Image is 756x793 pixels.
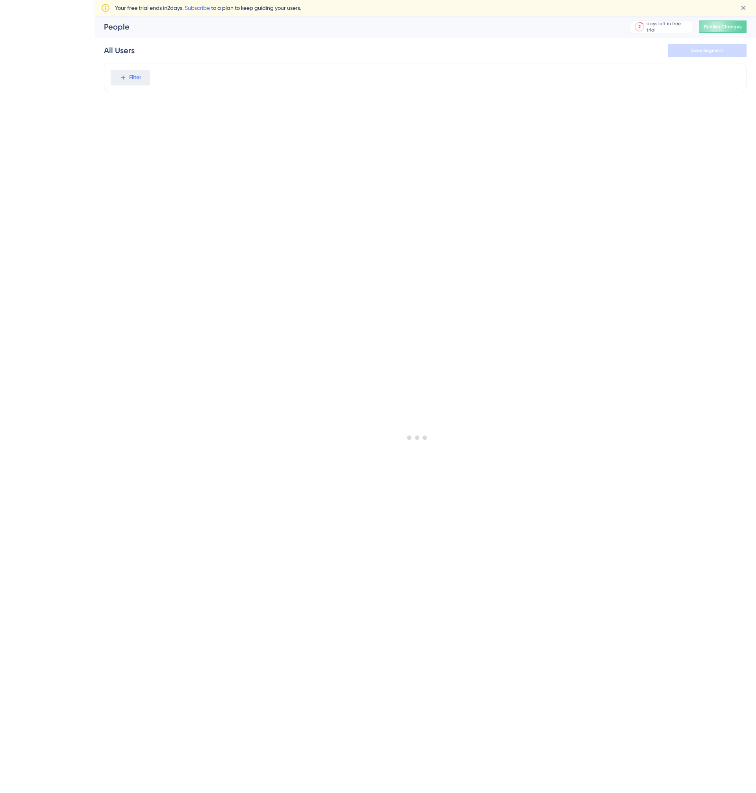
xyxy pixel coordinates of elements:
a: Subscribe [185,5,210,11]
button: Publish Changes [699,20,747,33]
div: All Users [104,45,135,56]
span: Publish Changes [704,24,742,30]
div: days left in free trial [647,20,690,33]
span: Your free trial ends in 2 days. to a plan to keep guiding your users. [115,3,301,13]
span: Save Segment [691,47,723,54]
button: Save Segment [668,44,747,57]
div: 2 [638,24,641,30]
div: People [104,21,610,32]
